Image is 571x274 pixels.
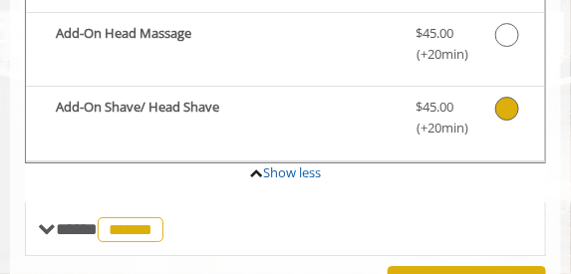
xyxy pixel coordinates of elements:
span: (+20min ) [386,118,485,138]
b: Add-On Shave/ Head Shave [56,97,376,138]
label: Add-On Shave/ Head Shave [36,97,535,143]
label: Add-On Head Massage [36,23,535,70]
span: $45.00 [417,97,454,118]
span: $45.00 [417,23,454,44]
span: (+20min ) [386,44,485,65]
a: Show less [263,163,321,181]
b: Add-On Head Massage [56,23,376,65]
